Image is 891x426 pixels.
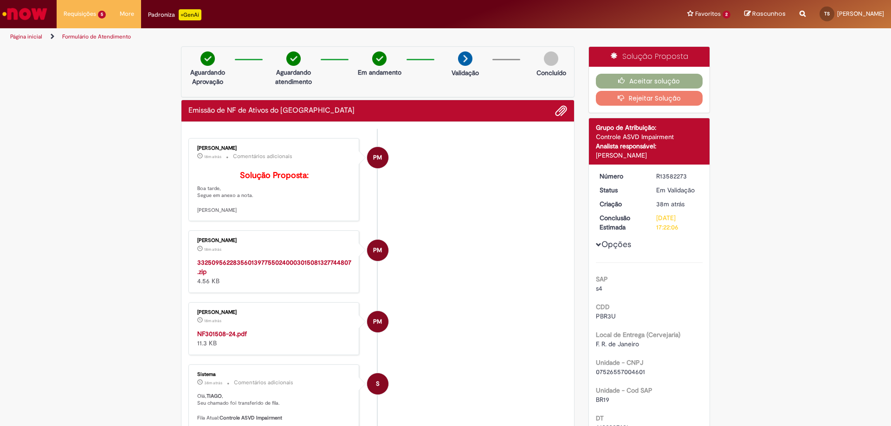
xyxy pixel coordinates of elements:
span: s4 [596,284,602,292]
time: 30/09/2025 15:41:55 [204,247,221,252]
time: 30/09/2025 15:22:04 [656,200,684,208]
span: [PERSON_NAME] [837,10,884,18]
img: ServiceNow [1,5,49,23]
span: TS [824,11,830,17]
dt: Conclusão Estimada [593,213,650,232]
div: [DATE] 17:22:06 [656,213,699,232]
b: Local de Entrega (Cervejaria) [596,331,680,339]
img: arrow-next.png [458,51,472,66]
p: Concluído [536,68,566,77]
p: Boa tarde, Segue em anexo a nota. [PERSON_NAME] [197,171,352,214]
div: [PERSON_NAME] [197,238,352,243]
a: NF301508-24.pdf [197,330,247,338]
span: PBR3U [596,312,616,320]
a: 33250956228356013977550240003015081327744807.zip [197,258,351,276]
span: BR19 [596,395,609,404]
div: [PERSON_NAME] [596,151,703,160]
span: 5 [98,11,106,19]
b: Unidade - Cod SAP [596,386,652,394]
div: Em Validação [656,185,699,195]
h2: Emissão de NF de Ativos do ASVD Histórico de tíquete [188,107,355,115]
span: 18m atrás [204,247,221,252]
ul: Trilhas de página [7,28,587,45]
div: Paola Machado [367,240,388,261]
div: 4.56 KB [197,258,352,286]
b: Controle ASVD Impairment [220,414,282,421]
b: Unidade - CNPJ [596,358,643,367]
div: [PERSON_NAME] [197,146,352,151]
span: PM [373,311,382,333]
img: check-circle-green.png [200,51,215,66]
div: [PERSON_NAME] [197,310,352,315]
div: Analista responsável: [596,141,703,151]
dt: Status [593,185,650,195]
a: Formulário de Atendimento [62,33,131,40]
span: 38m atrás [656,200,684,208]
b: Solução Proposta: [240,170,309,181]
b: TIAGO [207,393,222,400]
small: Comentários adicionais [233,153,292,160]
img: img-circle-grey.png [544,51,558,66]
span: 18m atrás [204,318,221,324]
span: Requisições [64,9,96,19]
div: System [367,373,388,394]
div: 11.3 KB [197,329,352,348]
a: Página inicial [10,33,42,40]
dt: Número [593,172,650,181]
p: Em andamento [358,68,401,77]
span: Favoritos [695,9,721,19]
div: R13582273 [656,172,699,181]
span: PM [373,146,382,169]
span: S [376,373,380,395]
div: Grupo de Atribuição: [596,123,703,132]
img: check-circle-green.png [372,51,387,66]
div: Sistema [197,372,352,377]
dt: Criação [593,199,650,209]
span: More [120,9,134,19]
div: Padroniza [148,9,201,20]
button: Rejeitar Solução [596,91,703,106]
span: PM [373,239,382,261]
span: 38m atrás [204,380,222,386]
button: Adicionar anexos [555,105,567,117]
span: 2 [723,11,730,19]
div: 30/09/2025 15:22:04 [656,199,699,209]
img: check-circle-green.png [286,51,301,66]
b: CDD [596,303,610,311]
div: Paola Machado [367,147,388,168]
p: +GenAi [179,9,201,20]
time: 30/09/2025 15:42:00 [204,154,221,159]
div: Paola Machado [367,311,388,332]
button: Aceitar solução [596,74,703,89]
a: Rascunhos [744,10,786,19]
span: Rascunhos [752,9,786,18]
span: 07526557004601 [596,368,645,376]
div: Controle ASVD Impairment [596,132,703,141]
p: Validação [452,68,479,77]
div: Solução Proposta [589,47,710,67]
b: DT [596,414,604,422]
span: F. R. de Janeiro [596,340,639,348]
b: SAP [596,275,608,283]
small: Comentários adicionais [234,379,293,387]
p: Aguardando atendimento [271,68,316,86]
span: 18m atrás [204,154,221,159]
p: Aguardando Aprovação [185,68,230,86]
time: 30/09/2025 15:22:07 [204,380,222,386]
